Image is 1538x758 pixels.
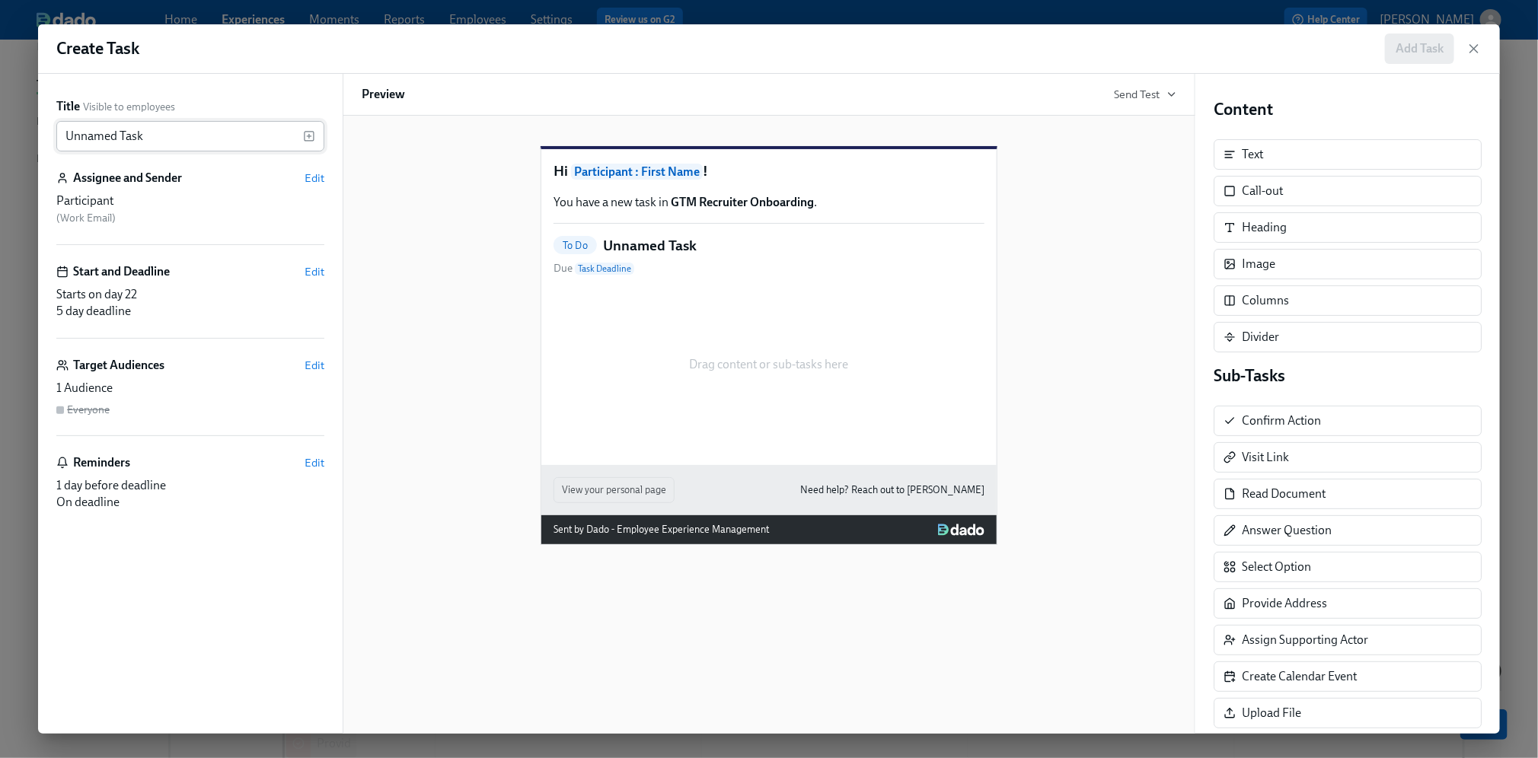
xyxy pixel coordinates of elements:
[1214,515,1482,546] div: Answer Question
[1242,522,1332,539] div: Answer Question
[1242,632,1368,648] div: Assign Supporting Actor
[671,195,814,209] strong: GTM Recruiter Onboarding
[1242,559,1311,575] div: Select Option
[305,170,324,186] button: Edit
[1214,406,1482,436] div: Confirm Action
[73,170,182,186] h6: Assignee and Sender
[1214,285,1482,316] div: Columns
[1214,588,1482,619] div: Provide Address
[554,288,984,441] div: Drag content or sub-tasks here
[305,358,324,373] button: Edit
[56,380,324,397] div: 1 Audience
[56,304,131,318] span: 5 day deadline
[1214,479,1482,509] div: Read Document
[56,454,324,511] div: RemindersEdit1 day before deadlineOn deadline
[56,212,116,225] span: ( Work Email )
[362,86,405,103] h6: Preview
[1242,486,1326,502] div: Read Document
[56,286,324,303] div: Starts on day 22
[56,37,139,60] h1: Create Task
[1242,183,1283,199] div: Call-out
[67,403,110,417] div: Everyone
[56,357,324,436] div: Target AudiencesEdit1 AudienceEveryone
[73,357,164,374] h6: Target Audiences
[562,483,666,498] span: View your personal page
[56,477,324,494] div: 1 day before deadline
[575,263,634,275] span: Task Deadline
[1242,219,1287,236] div: Heading
[73,263,170,280] h6: Start and Deadline
[1214,552,1482,582] div: Select Option
[1214,212,1482,243] div: Heading
[554,477,675,503] button: View your personal page
[1242,412,1321,429] div: Confirm Action
[1214,176,1482,206] div: Call-out
[603,236,697,256] h5: Unnamed Task
[554,261,634,276] span: Due
[1114,87,1176,102] button: Send Test
[56,263,324,339] div: Start and DeadlineEditStarts on day 225 day deadline
[938,524,984,536] img: Dado
[1214,625,1482,655] div: Assign Supporting Actor
[83,100,175,114] span: Visible to employees
[800,482,984,498] a: Need help? Reach out to [PERSON_NAME]
[1242,329,1279,346] div: Divider
[1214,442,1482,473] div: Visit Link
[56,193,324,209] div: Participant
[1214,322,1482,352] div: Divider
[1214,698,1482,728] div: Upload File
[571,164,703,180] span: Participant : First Name
[305,264,324,279] button: Edit
[56,170,324,245] div: Assignee and SenderEditParticipant (Work Email)
[1214,98,1482,121] h4: Content
[305,455,324,470] button: Edit
[554,521,769,538] div: Sent by Dado - Employee Experience Management
[73,454,130,471] h6: Reminders
[1242,668,1357,685] div: Create Calendar Event
[1242,449,1289,466] div: Visit Link
[1242,292,1289,309] div: Columns
[1242,256,1275,272] div: Image
[1242,595,1327,612] div: Provide Address
[1214,139,1482,170] div: Text
[554,194,984,211] p: You have a new task in .
[56,494,324,511] div: On deadline
[554,161,984,182] h1: Hi !
[1214,249,1482,279] div: Image
[1214,661,1482,692] div: Create Calendar Event
[554,240,597,251] span: To Do
[1242,705,1301,721] div: Upload File
[303,130,315,142] svg: Insert text variable
[1214,365,1482,387] h4: Sub-Tasks
[1242,146,1263,163] div: Text
[56,98,80,115] label: Title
